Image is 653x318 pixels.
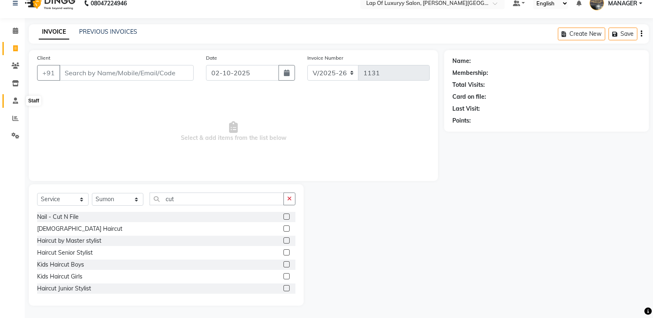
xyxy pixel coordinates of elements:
[452,69,488,77] div: Membership:
[37,65,60,81] button: +91
[150,193,284,205] input: Search or Scan
[452,116,471,125] div: Points:
[452,93,486,101] div: Card on file:
[79,28,137,35] a: PREVIOUS INVOICES
[59,65,194,81] input: Search by Name/Mobile/Email/Code
[37,284,91,293] div: Haircut Junior Stylist
[609,28,637,40] button: Save
[307,54,343,62] label: Invoice Number
[452,57,471,65] div: Name:
[39,25,69,39] a: INVOICE
[37,213,79,221] div: Nail - Cut N File
[452,81,485,89] div: Total Visits:
[37,260,84,269] div: Kids Haircut Boys
[206,54,217,62] label: Date
[37,272,82,281] div: Kids Haircut Girls
[37,237,101,245] div: Haircut by Master stylist
[37,248,93,257] div: Haircut Senior Stylist
[37,54,50,62] label: Client
[37,225,122,233] div: [DEMOGRAPHIC_DATA] Haircut
[452,104,480,113] div: Last Visit:
[26,96,41,106] div: Staff
[37,91,430,173] span: Select & add items from the list below
[558,28,605,40] button: Create New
